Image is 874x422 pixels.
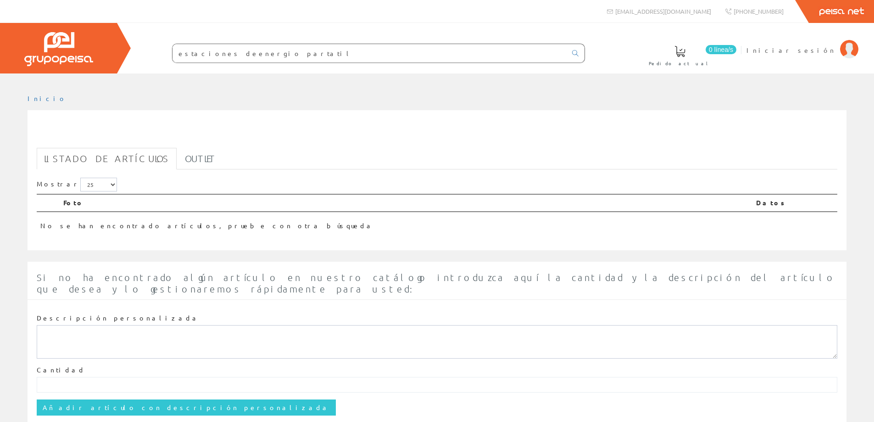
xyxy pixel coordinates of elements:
span: Iniciar sesión [746,45,835,55]
label: Cantidad [37,366,85,375]
select: Mostrar [80,178,117,191]
th: Datos [752,194,837,212]
span: Si no ha encontrado algún artículo en nuestro catálogo introduzca aquí la cantidad y la descripci... [37,272,835,294]
th: Foto [60,194,752,212]
a: Listado de artículos [37,148,177,169]
a: Outlet [178,148,223,169]
a: Inicio [28,94,67,102]
label: Mostrar [37,178,117,191]
input: Añadir artículo con descripción personalizada [37,399,336,415]
label: Descripción personalizada [37,314,200,323]
td: No se han encontrado artículos, pruebe con otra búsqueda [37,212,752,234]
a: Iniciar sesión [746,38,858,47]
span: [PHONE_NUMBER] [734,7,784,15]
span: [EMAIL_ADDRESS][DOMAIN_NAME] [615,7,711,15]
input: Buscar ... [173,44,567,62]
img: Grupo Peisa [24,32,93,66]
span: 0 línea/s [706,45,736,54]
span: Pedido actual [649,59,711,68]
h1: estaciones deenergio partatil [37,125,837,143]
